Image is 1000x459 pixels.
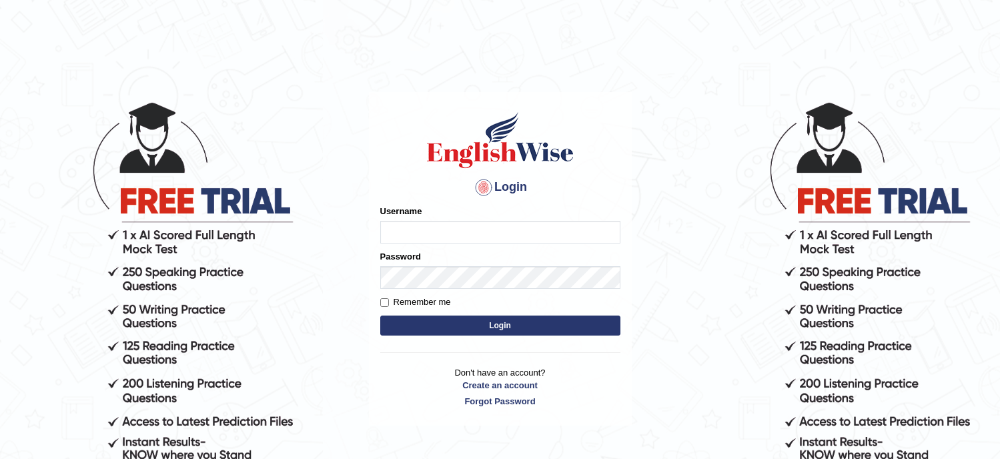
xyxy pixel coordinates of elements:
[380,177,620,198] h4: Login
[380,298,389,307] input: Remember me
[380,379,620,392] a: Create an account
[380,250,421,263] label: Password
[380,395,620,408] a: Forgot Password
[380,316,620,336] button: Login
[380,366,620,408] p: Don't have an account?
[380,296,451,309] label: Remember me
[424,110,576,170] img: Logo of English Wise sign in for intelligent practice with AI
[380,205,422,217] label: Username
